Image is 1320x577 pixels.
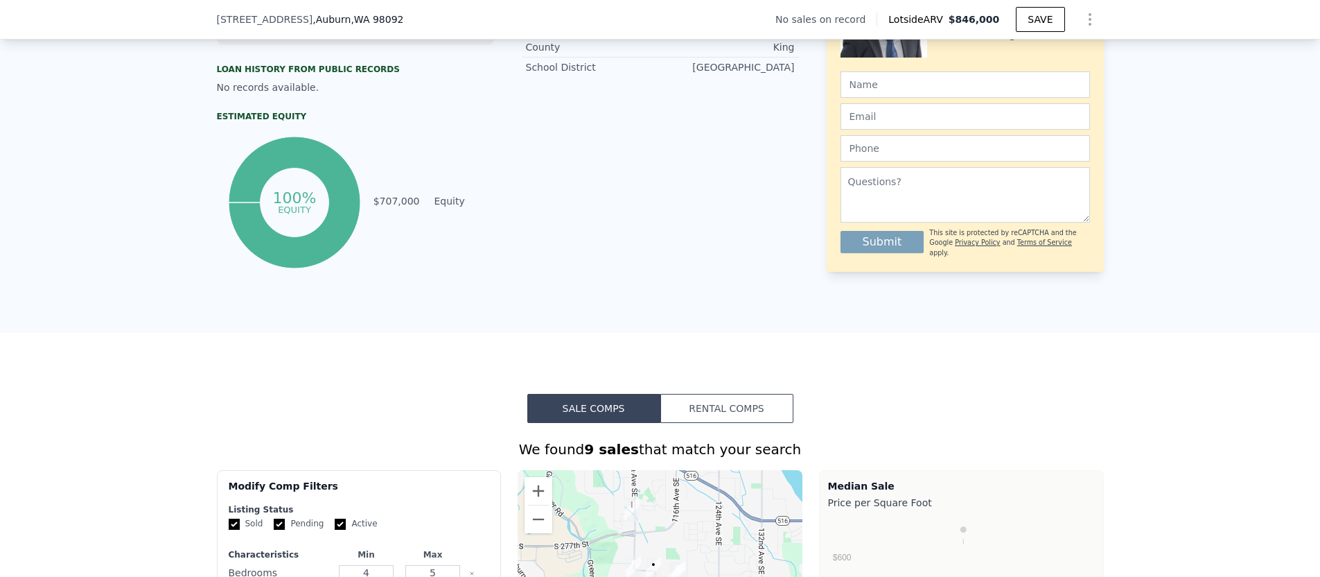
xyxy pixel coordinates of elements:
[828,493,1095,513] div: Price per Square Foot
[229,518,263,530] label: Sold
[229,479,490,504] div: Modify Comp Filters
[832,553,851,562] text: $600
[775,12,877,26] div: No sales on record
[403,549,464,560] div: Max
[949,14,1000,25] span: $846,000
[929,228,1089,258] div: This site is protected by reCAPTCHA and the Google and apply.
[888,12,948,26] span: Lotside ARV
[274,519,285,530] input: Pending
[841,135,1090,162] input: Phone
[841,71,1090,98] input: Name
[229,549,331,560] div: Characteristics
[335,519,346,530] input: Active
[525,506,552,533] button: Zoom out
[526,60,660,74] div: School District
[955,239,1000,246] a: Privacy Policy
[274,518,324,530] label: Pending
[1076,6,1104,33] button: Show Options
[278,204,311,214] tspan: equity
[624,498,640,522] div: 10718 SE 272nd St
[373,193,421,209] td: $707,000
[217,64,494,75] div: Loan history from public records
[217,80,494,94] div: No records available.
[432,193,494,209] td: Equity
[1017,239,1072,246] a: Terms of Service
[335,549,396,560] div: Min
[584,441,639,458] strong: 9 sales
[841,103,1090,130] input: Email
[313,12,403,26] span: , Auburn
[217,440,1104,459] div: We found that match your search
[527,394,660,423] button: Sale Comps
[229,504,490,515] div: Listing Status
[660,40,795,54] div: King
[828,479,1095,493] div: Median Sale
[1016,7,1064,32] button: SAVE
[229,519,240,530] input: Sold
[962,537,964,546] text: I
[660,60,795,74] div: [GEOGRAPHIC_DATA]
[217,111,494,122] div: Estimated Equity
[335,518,377,530] label: Active
[273,189,317,207] tspan: 100%
[841,231,924,253] button: Submit
[351,14,403,25] span: , WA 98092
[526,40,660,54] div: County
[469,571,475,576] button: Clear
[525,477,552,505] button: Zoom in
[217,12,313,26] span: [STREET_ADDRESS]
[660,394,793,423] button: Rental Comps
